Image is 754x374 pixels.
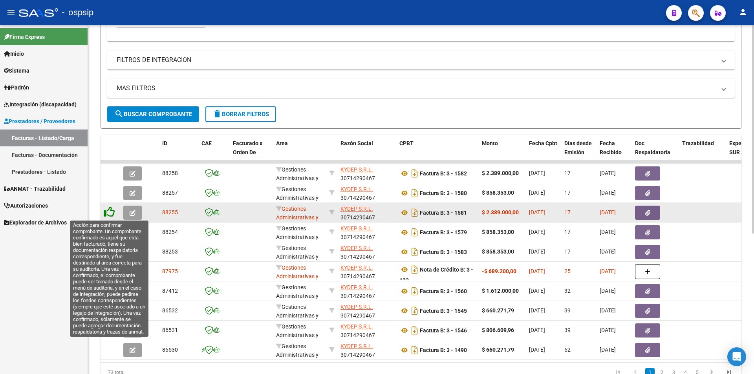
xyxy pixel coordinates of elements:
[396,135,479,170] datatable-header-cell: CPBT
[564,327,571,333] span: 39
[600,140,622,155] span: Fecha Recibido
[529,170,545,176] span: [DATE]
[276,265,318,289] span: Gestiones Administrativas y Otros
[201,140,212,146] span: CAE
[198,135,230,170] datatable-header-cell: CAE
[159,135,198,170] datatable-header-cell: ID
[4,49,24,58] span: Inicio
[420,190,467,196] strong: Factura B: 3 - 1580
[162,209,178,215] span: 88255
[4,201,48,210] span: Autorizaciones
[399,140,414,146] span: CPBT
[162,307,178,314] span: 86532
[420,327,467,334] strong: Factura B: 3 - 1546
[340,166,373,173] span: KYDEP S.R.L.
[276,206,318,230] span: Gestiones Administrativas y Otros
[212,109,222,119] mat-icon: delete
[273,135,326,170] datatable-header-cell: Area
[340,323,373,330] span: KYDEP S.R.L.
[276,225,318,250] span: Gestiones Administrativas y Otros
[114,111,192,118] span: Buscar Comprobante
[340,225,373,232] span: KYDEP S.R.L.
[340,304,373,310] span: KYDEP S.R.L.
[340,265,373,271] span: KYDEP S.R.L.
[564,307,571,314] span: 39
[276,323,318,348] span: Gestiones Administrativas y Otros
[529,327,545,333] span: [DATE]
[564,268,571,274] span: 25
[482,140,498,146] span: Monto
[162,288,178,294] span: 87412
[420,170,467,177] strong: Factura B: 3 - 1582
[410,305,420,317] i: Descargar documento
[340,206,373,212] span: KYDEP S.R.L.
[114,109,124,119] mat-icon: search
[564,229,571,235] span: 17
[529,140,557,146] span: Fecha Cpbt
[117,84,716,93] mat-panel-title: MAS FILTROS
[420,249,467,255] strong: Factura B: 3 - 1583
[420,347,467,353] strong: Factura B: 3 - 1490
[276,284,318,308] span: Gestiones Administrativas y Otros
[564,209,571,215] span: 17
[482,307,514,314] strong: $ 660.271,79
[529,190,545,196] span: [DATE]
[482,327,514,333] strong: $ 806.609,96
[410,263,420,276] i: Descargar documento
[727,347,746,366] div: Open Intercom Messenger
[482,229,514,235] strong: $ 858.353,00
[526,135,561,170] datatable-header-cell: Fecha Cpbt
[276,186,318,210] span: Gestiones Administrativas y Otros
[600,347,616,353] span: [DATE]
[635,140,670,155] span: Doc Respaldatoria
[230,135,273,170] datatable-header-cell: Facturado x Orden De
[410,344,420,356] i: Descargar documento
[482,170,519,176] strong: $ 2.389.000,00
[4,83,29,92] span: Padrón
[482,209,519,215] strong: $ 2.389.000,00
[340,284,373,290] span: KYDEP S.R.L.
[340,245,373,251] span: KYDEP S.R.L.
[162,327,178,333] span: 86531
[4,100,77,109] span: Integración (discapacidad)
[529,288,545,294] span: [DATE]
[632,135,679,170] datatable-header-cell: Doc Respaldatoria
[529,347,545,353] span: [DATE]
[162,268,178,274] span: 87975
[482,190,514,196] strong: $ 858.353,00
[340,165,393,182] div: 30714290467
[4,33,45,41] span: Firma Express
[600,209,616,215] span: [DATE]
[600,248,616,255] span: [DATE]
[340,343,373,349] span: KYDEP S.R.L.
[420,308,467,314] strong: Factura B: 3 - 1545
[340,204,393,221] div: 30714290467
[162,347,178,353] span: 86530
[340,186,373,192] span: KYDEP S.R.L.
[340,342,393,358] div: 30714290467
[4,117,75,126] span: Prestadores / Proveedores
[600,190,616,196] span: [DATE]
[340,244,393,260] div: 30714290467
[564,170,571,176] span: 17
[4,66,29,75] span: Sistema
[738,7,748,17] mat-icon: person
[600,229,616,235] span: [DATE]
[410,285,420,297] i: Descargar documento
[276,166,318,191] span: Gestiones Administrativas y Otros
[162,190,178,196] span: 88257
[62,4,93,21] span: - ospsip
[482,288,519,294] strong: $ 1.612.000,00
[337,135,396,170] datatable-header-cell: Razón Social
[340,303,393,319] div: 30714290467
[564,347,571,353] span: 62
[410,226,420,239] i: Descargar documento
[600,307,616,314] span: [DATE]
[600,327,616,333] span: [DATE]
[162,140,167,146] span: ID
[482,248,514,255] strong: $ 858.353,00
[162,170,178,176] span: 88258
[117,56,716,64] mat-panel-title: FILTROS DE INTEGRACION
[205,106,276,122] button: Borrar Filtros
[410,206,420,219] i: Descargar documento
